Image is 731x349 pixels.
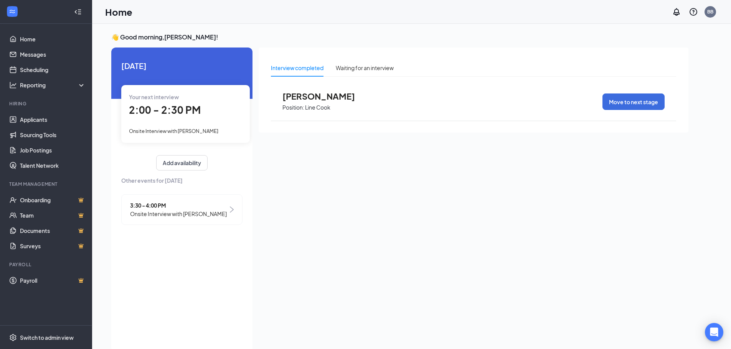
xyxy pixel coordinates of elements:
p: Position: [282,104,304,111]
div: Waiting for an interview [336,64,394,72]
a: Job Postings [20,143,86,158]
svg: WorkstreamLogo [8,8,16,15]
svg: Analysis [9,81,17,89]
div: Switch to admin view [20,334,74,341]
span: Onsite Interview with [PERSON_NAME] [129,128,218,134]
span: Your next interview [129,93,179,100]
div: Reporting [20,81,86,89]
span: Onsite Interview with [PERSON_NAME] [130,210,227,218]
a: Applicants [20,112,86,127]
span: [DATE] [121,60,243,72]
a: Sourcing Tools [20,127,86,143]
svg: Notifications [672,7,681,16]
div: BB [707,8,713,15]
p: Line Cook [305,104,330,111]
a: DocumentsCrown [20,223,86,238]
h3: 👋 Good morning, [PERSON_NAME] ! [111,33,688,41]
a: Scheduling [20,62,86,77]
span: [PERSON_NAME] [282,91,367,101]
a: OnboardingCrown [20,192,86,208]
a: PayrollCrown [20,273,86,288]
span: 2:00 - 2:30 PM [129,103,201,116]
a: Home [20,31,86,47]
a: TeamCrown [20,208,86,223]
div: Team Management [9,181,84,187]
button: Move to next stage [602,93,665,110]
a: SurveysCrown [20,238,86,254]
div: Interview completed [271,64,323,72]
div: Hiring [9,100,84,107]
span: Other events for [DATE] [121,176,243,185]
div: Payroll [9,261,84,268]
svg: Collapse [74,8,82,16]
a: Messages [20,47,86,62]
a: Talent Network [20,158,86,173]
span: 3:30 - 4:00 PM [130,201,227,210]
h1: Home [105,5,132,18]
svg: Settings [9,334,17,341]
div: Open Intercom Messenger [705,323,723,341]
button: Add availability [156,155,208,170]
svg: QuestionInfo [689,7,698,16]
